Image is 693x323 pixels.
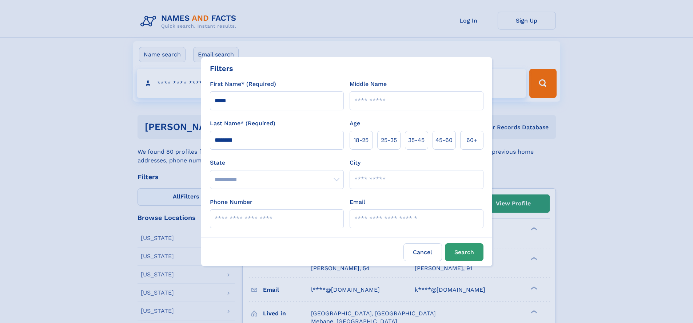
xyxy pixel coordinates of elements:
[210,158,344,167] label: State
[350,119,360,128] label: Age
[350,80,387,88] label: Middle Name
[381,136,397,145] span: 25‑35
[408,136,425,145] span: 35‑45
[350,198,365,206] label: Email
[210,198,252,206] label: Phone Number
[354,136,369,145] span: 18‑25
[445,243,483,261] button: Search
[403,243,442,261] label: Cancel
[210,80,276,88] label: First Name* (Required)
[466,136,477,145] span: 60+
[210,119,275,128] label: Last Name* (Required)
[435,136,453,145] span: 45‑60
[350,158,361,167] label: City
[210,63,233,74] div: Filters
